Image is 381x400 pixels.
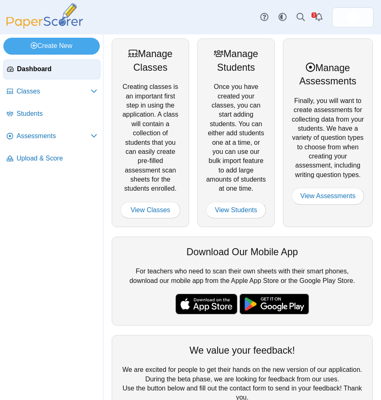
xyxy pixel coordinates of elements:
a: Alerts [310,8,328,26]
a: Dashboard [3,60,101,79]
span: Classes [17,87,91,96]
div: Manage Students [206,47,266,74]
a: View Classes [120,202,180,218]
span: Assessments [17,132,91,141]
div: We value your feedback! [120,344,364,357]
div: Once you have created your classes, you can start adding students. You can either add students on... [197,38,275,227]
span: Students [17,109,97,118]
a: Students [3,104,101,124]
a: Assessments [3,127,101,146]
img: PaperScorer [3,3,86,29]
img: apple-store-badge.svg [175,294,237,314]
span: Andrew Schweitzer [346,11,359,24]
a: View Students [206,202,266,218]
div: Finally, you will want to create assessments for collecting data from your students. We have a va... [283,38,373,227]
a: Upload & Score [3,149,101,169]
a: View Assessments [292,188,364,204]
a: Create New [3,38,100,54]
span: Dashboard [17,65,97,74]
div: Manage Classes [120,47,180,74]
a: PaperScorer [3,23,86,30]
div: Manage Assessments [292,61,364,88]
img: ps.FtIRDuy1UXOak3eh [346,11,359,24]
div: Download Our Mobile App [120,245,364,259]
span: Upload & Score [17,154,97,163]
div: For teachers who need to scan their own sheets with their smart phones, download our mobile app f... [112,237,373,326]
div: Creating classes is an important first step in using the application. A class will contain a coll... [112,38,189,227]
a: ps.FtIRDuy1UXOak3eh [332,7,374,27]
img: google-play-badge.png [240,294,309,314]
a: Classes [3,82,101,102]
